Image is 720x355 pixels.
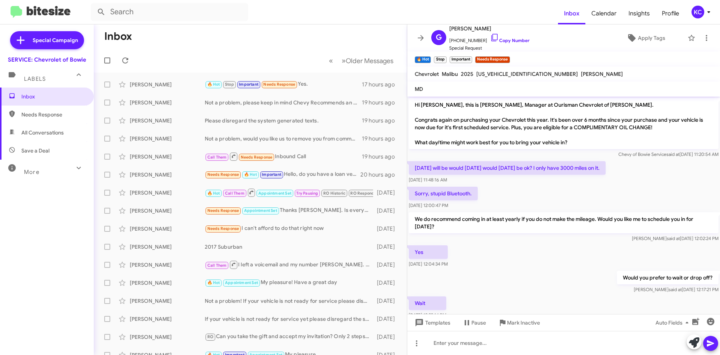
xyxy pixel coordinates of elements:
span: Important [262,172,281,177]
span: Chevy of Bowie Service [DATE] 11:20:54 AM [618,151,718,157]
button: Mark Inactive [492,316,546,329]
div: 19 hours ago [362,117,401,124]
span: Profile [656,3,685,24]
button: Apply Tags [607,31,684,45]
span: Older Messages [346,57,393,65]
div: Please disregard the system generated texts. [205,117,362,124]
span: Special Campaign [33,36,78,44]
div: [PERSON_NAME] [130,153,205,160]
span: 2025 [461,71,473,77]
a: Inbox [558,3,585,24]
span: Appointment Set [244,208,277,213]
span: [PERSON_NAME] [581,71,623,77]
div: [PERSON_NAME] [130,297,205,305]
div: Not a problem, would you like us to remove you from communications? [205,135,362,142]
span: [DATE] 11:48:16 AM [409,177,447,183]
span: Chevrolet [415,71,439,77]
span: Special Request [449,44,529,52]
span: Labels [24,76,46,82]
div: Yes. [205,80,362,89]
span: Appointment Set [258,191,291,196]
div: [PERSON_NAME] [130,315,205,323]
span: [DATE] 12:32:14 PM [409,312,446,318]
span: RO Historic [323,191,345,196]
span: 🔥 Hot [207,191,220,196]
div: [DATE] [373,243,401,251]
span: Needs Response [241,155,273,160]
p: We do recommend coming in at least yearly if you do not make the mileage. Would you like me to sc... [409,212,718,233]
small: Important [450,56,472,63]
div: [DATE] [373,315,401,323]
small: Stop [434,56,446,63]
span: Templates [413,316,450,329]
span: Mark Inactive [507,316,540,329]
span: [DATE] 12:00:47 PM [409,202,448,208]
div: [PERSON_NAME] [130,279,205,287]
div: 2017 Suburban [205,243,373,251]
span: [DATE] 12:04:34 PM [409,261,448,267]
span: said at [667,236,680,241]
div: 19 hours ago [362,99,401,106]
div: 19 hours ago [362,135,401,142]
a: Copy Number [490,38,529,43]
div: [PERSON_NAME] [130,81,205,88]
div: 20 hours ago [360,171,401,178]
button: Next [337,53,398,68]
button: Pause [456,316,492,329]
button: Previous [324,53,337,68]
div: Not a problem! If your vehicle is not ready for service please disregard they system generated te... [205,297,373,305]
span: Call Them [207,263,227,268]
span: said at [669,287,682,292]
span: [US_VEHICLE_IDENTIFICATION_NUMBER] [476,71,578,77]
p: [DATE] will be would [DATE] would [DATE] be ok? I only have 3000 miles on it. [409,161,606,175]
span: Apply Tags [638,31,665,45]
span: Malibu [442,71,458,77]
div: Hello, do you have a loan vehicle as well? [205,170,360,179]
span: Save a Deal [21,147,49,154]
div: If your vehicle is not ready for service yet please disregard the system generated text messages [205,315,373,323]
button: KC [685,6,712,18]
div: I can't afford to do that right now [205,224,373,233]
div: Can you take the gift and accept my invitation? Only 2 steps, take your free gifts from top-notch... [205,332,373,341]
div: [PERSON_NAME] [130,171,205,178]
span: said at [666,151,679,157]
div: [DATE] [373,261,401,269]
span: 🔥 Hot [207,280,220,285]
span: Inbox [21,93,85,100]
span: Auto Fields [655,316,691,329]
p: Would you prefer to wait or drop off? [617,271,718,284]
span: Stop [225,82,234,87]
span: Call Them [207,155,227,160]
span: 🔥 Hot [207,82,220,87]
small: Needs Response [475,56,510,63]
div: [PERSON_NAME] [130,117,205,124]
span: [PERSON_NAME] [449,24,529,33]
div: [PERSON_NAME] [130,207,205,215]
div: [DATE] [373,333,401,341]
div: [DATE] [373,279,401,287]
div: I left a voicemail and my number [PERSON_NAME]. Contact me whenever you have time. Thank you [205,260,373,269]
span: Pause [471,316,486,329]
span: Needs Response [207,208,239,213]
nav: Page navigation example [325,53,398,68]
h1: Inbox [104,30,132,42]
a: Special Campaign [10,31,84,49]
span: Needs Response [263,82,295,87]
div: [DATE] [373,207,401,215]
button: Templates [407,316,456,329]
p: Hi [PERSON_NAME], this is [PERSON_NAME], Manager at Ourisman Chevrolet of [PERSON_NAME]. Congrats... [409,98,718,149]
div: [PERSON_NAME] [130,99,205,106]
span: Important [239,82,258,87]
span: G [436,32,442,44]
a: Insights [622,3,656,24]
p: Yes [409,245,448,259]
div: Inbound Call [205,152,362,161]
span: « [329,56,333,65]
span: [PHONE_NUMBER] [449,33,529,44]
div: Thanks [PERSON_NAME]. Is everything okay with it from the 27 point Inspection? [205,206,373,215]
a: Calendar [585,3,622,24]
span: » [342,56,346,65]
div: KC [691,6,704,18]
